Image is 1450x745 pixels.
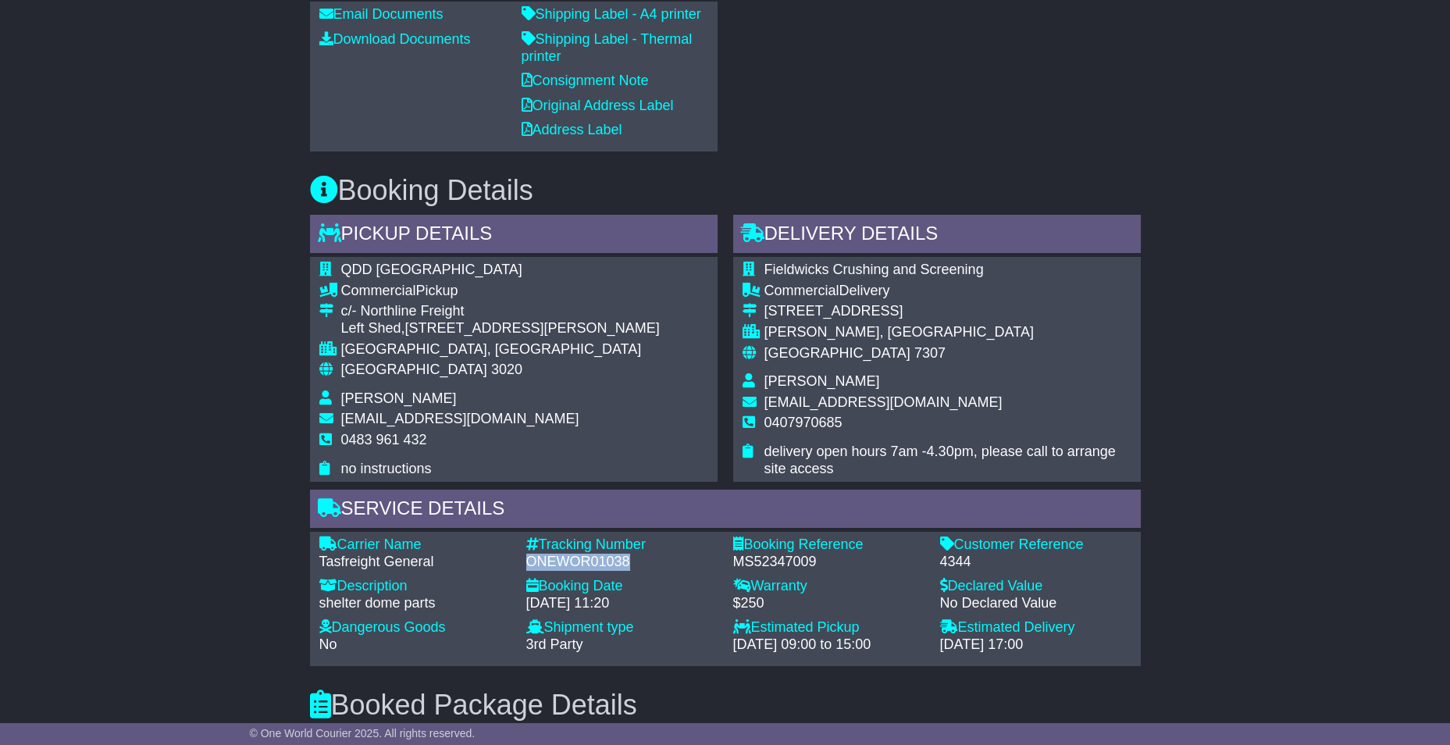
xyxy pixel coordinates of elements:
span: 3rd Party [526,636,583,652]
span: [GEOGRAPHIC_DATA] [764,345,910,361]
span: © One World Courier 2025. All rights reserved. [250,727,476,740]
span: [PERSON_NAME] [764,373,880,389]
a: Shipping Label - A4 printer [522,6,701,22]
div: [DATE] 11:20 [526,595,718,612]
span: 3020 [491,362,522,377]
span: 0407970685 [764,415,843,430]
span: 0483 961 432 [341,432,427,447]
span: no instructions [341,461,432,476]
div: Pickup [341,283,660,300]
div: shelter dome parts [319,595,511,612]
div: Declared Value [940,578,1131,595]
div: Warranty [733,578,925,595]
div: Service Details [310,490,1141,532]
div: Delivery [764,283,1131,300]
a: Address Label [522,122,622,137]
a: Download Documents [319,31,471,47]
span: Commercial [764,283,839,298]
div: No Declared Value [940,595,1131,612]
div: [DATE] 09:00 to 15:00 [733,636,925,654]
span: Fieldwicks Crushing and Screening [764,262,984,277]
div: Shipment type [526,619,718,636]
div: Booking Reference [733,536,925,554]
div: Pickup Details [310,215,718,257]
div: Left Shed,[STREET_ADDRESS][PERSON_NAME] [341,320,660,337]
a: Shipping Label - Thermal printer [522,31,693,64]
span: QDD [GEOGRAPHIC_DATA] [341,262,522,277]
div: Carrier Name [319,536,511,554]
span: [GEOGRAPHIC_DATA] [341,362,487,377]
div: Tracking Number [526,536,718,554]
div: MS52347009 [733,554,925,571]
h3: Booked Package Details [310,690,1141,721]
span: delivery open hours 7am -4.30pm, please call to arrange site access [764,444,1116,476]
div: Delivery Details [733,215,1141,257]
div: ONEWOR01038 [526,554,718,571]
div: $250 [733,595,925,612]
div: Booking Date [526,578,718,595]
div: c/- Northline Freight [341,303,660,320]
div: Description [319,578,511,595]
span: No [319,636,337,652]
div: Estimated Delivery [940,619,1131,636]
div: [DATE] 17:00 [940,636,1131,654]
div: 4344 [940,554,1131,571]
span: Commercial [341,283,416,298]
span: [EMAIL_ADDRESS][DOMAIN_NAME] [341,411,579,426]
div: Estimated Pickup [733,619,925,636]
div: Customer Reference [940,536,1131,554]
div: [GEOGRAPHIC_DATA], [GEOGRAPHIC_DATA] [341,341,660,358]
span: [EMAIL_ADDRESS][DOMAIN_NAME] [764,394,1003,410]
span: [PERSON_NAME] [341,390,457,406]
a: Consignment Note [522,73,649,88]
div: Tasfreight General [319,554,511,571]
span: 7307 [914,345,946,361]
div: Dangerous Goods [319,619,511,636]
a: Email Documents [319,6,444,22]
div: [STREET_ADDRESS] [764,303,1131,320]
a: Original Address Label [522,98,674,113]
div: [PERSON_NAME], [GEOGRAPHIC_DATA] [764,324,1131,341]
h3: Booking Details [310,175,1141,206]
